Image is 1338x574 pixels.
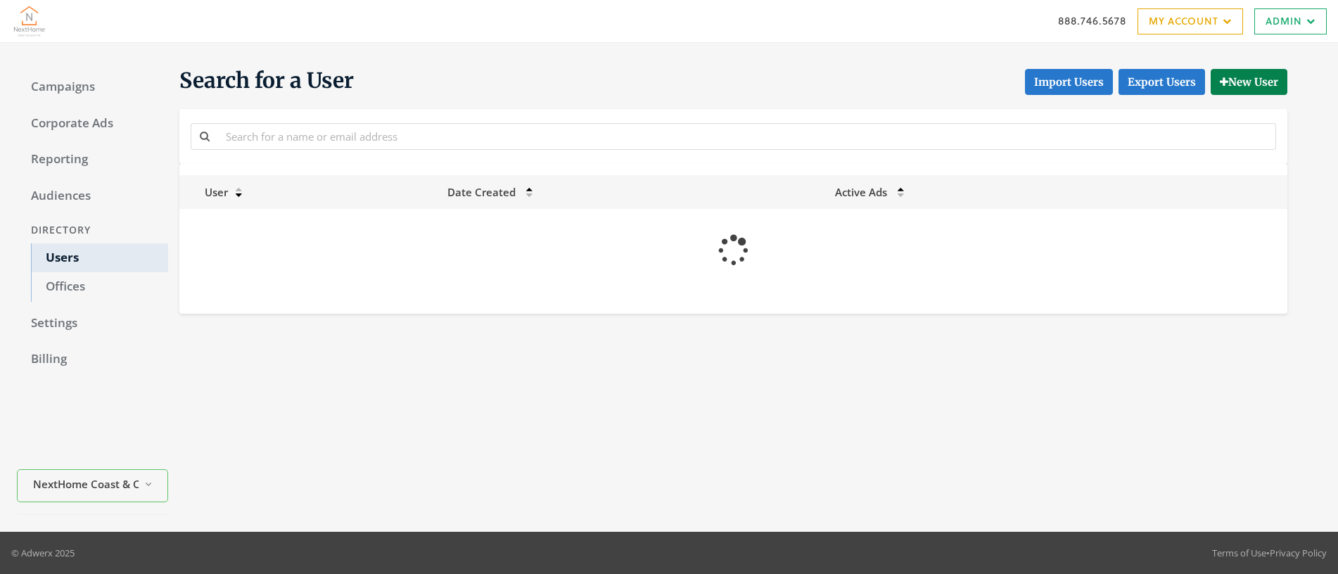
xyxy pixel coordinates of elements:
span: Date Created [447,185,516,199]
a: Users [31,243,168,273]
i: Search for a name or email address [200,131,210,141]
a: Settings [17,309,168,338]
a: Campaigns [17,72,168,102]
a: Corporate Ads [17,109,168,139]
input: Search for a name or email address [217,123,1276,149]
a: Reporting [17,145,168,174]
button: Import Users [1025,69,1113,95]
a: Billing [17,345,168,374]
a: Offices [31,272,168,302]
span: Search for a User [179,67,354,95]
a: My Account [1138,8,1243,34]
a: Audiences [17,181,168,211]
button: New User [1211,69,1287,95]
span: Active Ads [835,185,887,199]
a: Export Users [1119,69,1205,95]
a: Privacy Policy [1270,547,1327,559]
a: 888.746.5678 [1058,13,1126,28]
div: • [1212,546,1327,560]
a: Terms of Use [1212,547,1266,559]
a: Admin [1254,8,1327,34]
p: © Adwerx 2025 [11,546,75,560]
span: NextHome Coast & Country [33,476,139,492]
span: User [188,185,228,199]
div: Directory [17,217,168,243]
button: NextHome Coast & Country [17,469,168,502]
img: Adwerx [11,4,48,39]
